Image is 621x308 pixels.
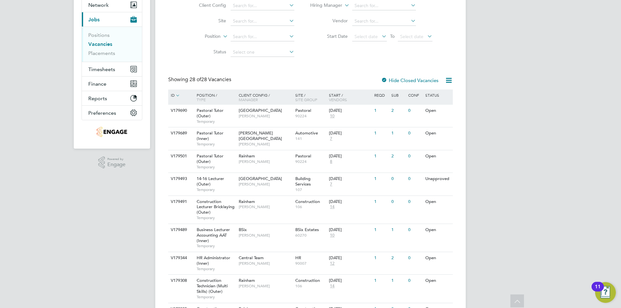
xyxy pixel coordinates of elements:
[197,278,228,294] span: Construction Technician (Multi Skills) (Outer)
[197,227,230,243] span: Business Lecturer Accounting AAT (Inner)
[329,255,371,261] div: [DATE]
[239,261,292,266] span: [PERSON_NAME]
[231,1,294,10] input: Search for...
[239,233,292,238] span: [PERSON_NAME]
[189,2,226,8] label: Client Config
[390,275,407,287] div: 1
[329,159,333,165] span: 8
[373,173,389,185] div: 1
[82,91,142,105] button: Reports
[390,224,407,236] div: 1
[352,1,416,10] input: Search for...
[310,33,348,39] label: Start Date
[239,113,292,119] span: [PERSON_NAME]
[295,187,326,192] span: 107
[169,252,192,264] div: V179344
[197,215,235,220] span: Temporary
[407,196,423,208] div: 0
[82,77,142,91] button: Finance
[295,261,326,266] span: 90007
[168,76,233,83] div: Showing
[295,255,301,260] span: HR
[295,153,311,159] span: Pastoral
[390,173,407,185] div: 0
[231,48,294,57] input: Select one
[329,182,333,187] span: 7
[231,17,294,26] input: Search for...
[595,287,601,295] div: 11
[107,156,125,162] span: Powered by
[329,97,347,102] span: Vendors
[88,16,100,23] span: Jobs
[295,227,319,232] span: BSix Estates
[239,283,292,289] span: [PERSON_NAME]
[190,76,231,83] span: 28 Vacancies
[295,204,326,209] span: 106
[88,110,116,116] span: Preferences
[390,105,407,117] div: 2
[424,90,452,101] div: Status
[373,90,389,101] div: Reqd
[407,150,423,162] div: 0
[373,127,389,139] div: 1
[239,182,292,187] span: [PERSON_NAME]
[295,130,318,136] span: Automotive
[169,105,192,117] div: V179690
[88,81,106,87] span: Finance
[329,199,371,205] div: [DATE]
[239,142,292,147] span: [PERSON_NAME]
[183,33,221,40] label: Position
[197,255,230,266] span: HR Administrator (Inner)
[239,153,255,159] span: Rainham
[197,199,234,215] span: Construction Lecturer Bricklaying (Outer)
[239,255,264,260] span: Central Team
[424,150,452,162] div: Open
[197,165,235,170] span: Temporary
[407,224,423,236] div: 0
[407,173,423,185] div: 0
[400,34,423,39] span: Select date
[295,136,326,141] span: 141
[107,162,125,167] span: Engage
[305,2,342,9] label: Hiring Manager
[381,77,439,83] label: Hide Closed Vacancies
[295,159,326,164] span: 90224
[407,252,423,264] div: 0
[407,90,423,101] div: Conf
[197,243,235,249] span: Temporary
[88,32,110,38] a: Positions
[352,17,416,26] input: Search for...
[197,119,235,124] span: Temporary
[82,62,142,76] button: Timesheets
[295,278,320,283] span: Construction
[294,90,328,105] div: Site /
[169,127,192,139] div: V179689
[239,204,292,209] span: [PERSON_NAME]
[388,32,397,40] span: To
[354,34,378,39] span: Select date
[239,159,292,164] span: [PERSON_NAME]
[98,156,126,169] a: Powered byEngage
[82,27,142,62] div: Jobs
[373,252,389,264] div: 1
[390,90,407,101] div: Sub
[197,266,235,271] span: Temporary
[390,252,407,264] div: 2
[390,150,407,162] div: 2
[329,227,371,233] div: [DATE]
[424,105,452,117] div: Open
[390,127,407,139] div: 1
[169,150,192,162] div: V179501
[295,199,320,204] span: Construction
[239,176,282,181] span: [GEOGRAPHIC_DATA]
[424,173,452,185] div: Unapproved
[197,187,235,192] span: Temporary
[169,196,192,208] div: V179491
[88,2,109,8] span: Network
[373,275,389,287] div: 1
[189,49,226,55] label: Status
[327,90,373,105] div: Start /
[231,32,294,41] input: Search for...
[329,261,335,266] span: 12
[424,196,452,208] div: Open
